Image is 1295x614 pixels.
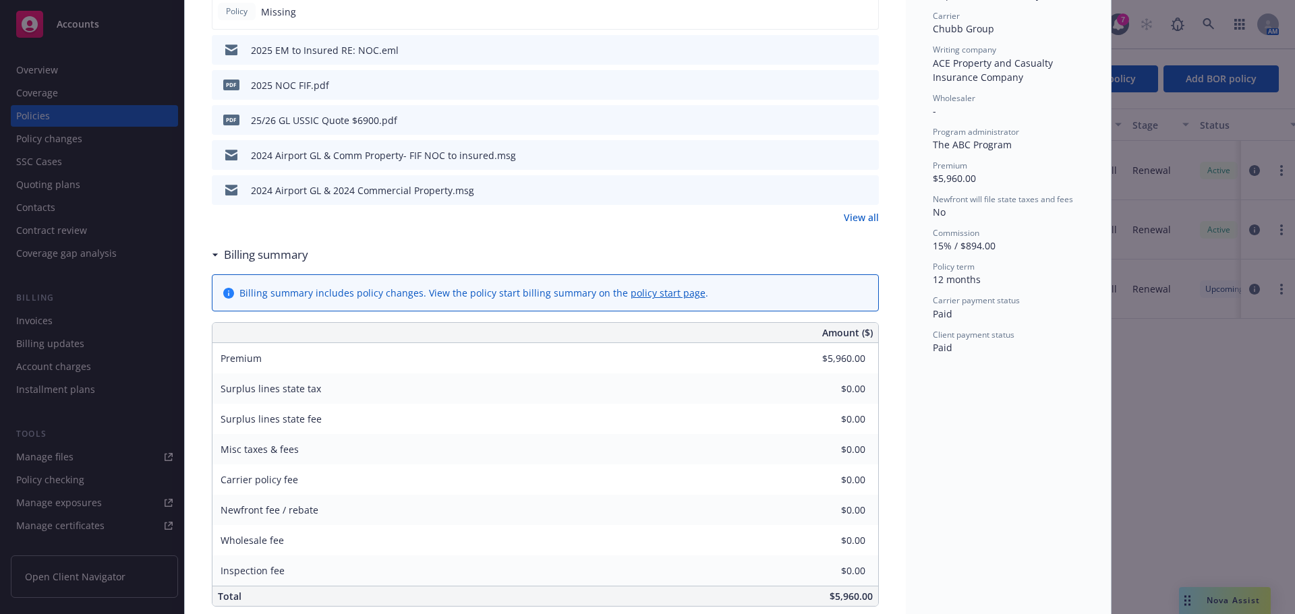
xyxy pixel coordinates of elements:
span: Premium [221,352,262,365]
span: $5,960.00 [933,172,976,185]
span: No [933,206,946,218]
button: download file [840,113,851,127]
span: Newfront will file state taxes and fees [933,193,1073,205]
span: Commission [933,227,979,239]
button: download file [840,43,851,57]
span: Carrier payment status [933,295,1020,306]
div: 2024 Airport GL & Comm Property- FIF NOC to insured.msg [251,148,516,162]
span: The ABC Program [933,138,1012,151]
span: Carrier policy fee [221,473,298,486]
span: Wholesale fee [221,534,284,547]
button: preview file [861,148,873,162]
span: Inspection fee [221,564,285,577]
input: 0.00 [786,561,873,581]
span: Policy term [933,261,975,272]
button: download file [840,183,851,197]
h3: Billing summary [224,246,308,264]
span: Premium [933,160,967,171]
span: Paid [933,341,952,354]
button: preview file [861,183,873,197]
span: Wholesaler [933,92,975,104]
a: policy start page [631,286,706,299]
div: Billing summary [212,246,308,264]
span: Client payment status [933,329,1014,340]
span: - [933,104,936,117]
input: 0.00 [786,530,873,551]
span: Newfront fee / rebate [221,503,318,516]
span: $5,960.00 [830,590,873,603]
button: download file [840,148,851,162]
span: ACE Property and Casualty Insurance Company [933,57,1056,84]
span: 15% / $894.00 [933,239,996,252]
span: Amount ($) [822,326,873,340]
input: 0.00 [786,409,873,429]
input: 0.00 [786,500,873,520]
input: 0.00 [786,379,873,399]
span: pdf [223,115,239,125]
span: Surplus lines state fee [221,412,322,425]
div: 25/26 GL USSIC Quote $6900.pdf [251,113,397,127]
span: 12 months [933,273,981,286]
span: Writing company [933,44,996,55]
span: Total [218,590,241,603]
input: 0.00 [786,470,873,490]
div: 2024 Airport GL & 2024 Commercial Property.msg [251,183,474,197]
input: 0.00 [786,439,873,460]
a: View all [844,210,879,224]
div: 2025 NOC FIF.pdf [251,78,329,92]
div: Billing summary includes policy changes. View the policy start billing summary on the . [239,286,708,300]
button: download file [840,78,851,92]
span: Missing [261,5,296,19]
input: 0.00 [786,348,873,369]
span: pdf [223,80,239,90]
div: 2025 EM to Insured RE: NOC.eml [251,43,399,57]
span: Program administrator [933,126,1019,137]
button: preview file [861,78,873,92]
span: Carrier [933,10,960,22]
span: Policy [223,5,250,18]
button: preview file [861,43,873,57]
span: Surplus lines state tax [221,382,321,395]
span: Chubb Group [933,22,994,35]
span: Paid [933,307,952,320]
button: preview file [861,113,873,127]
span: Misc taxes & fees [221,443,299,456]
